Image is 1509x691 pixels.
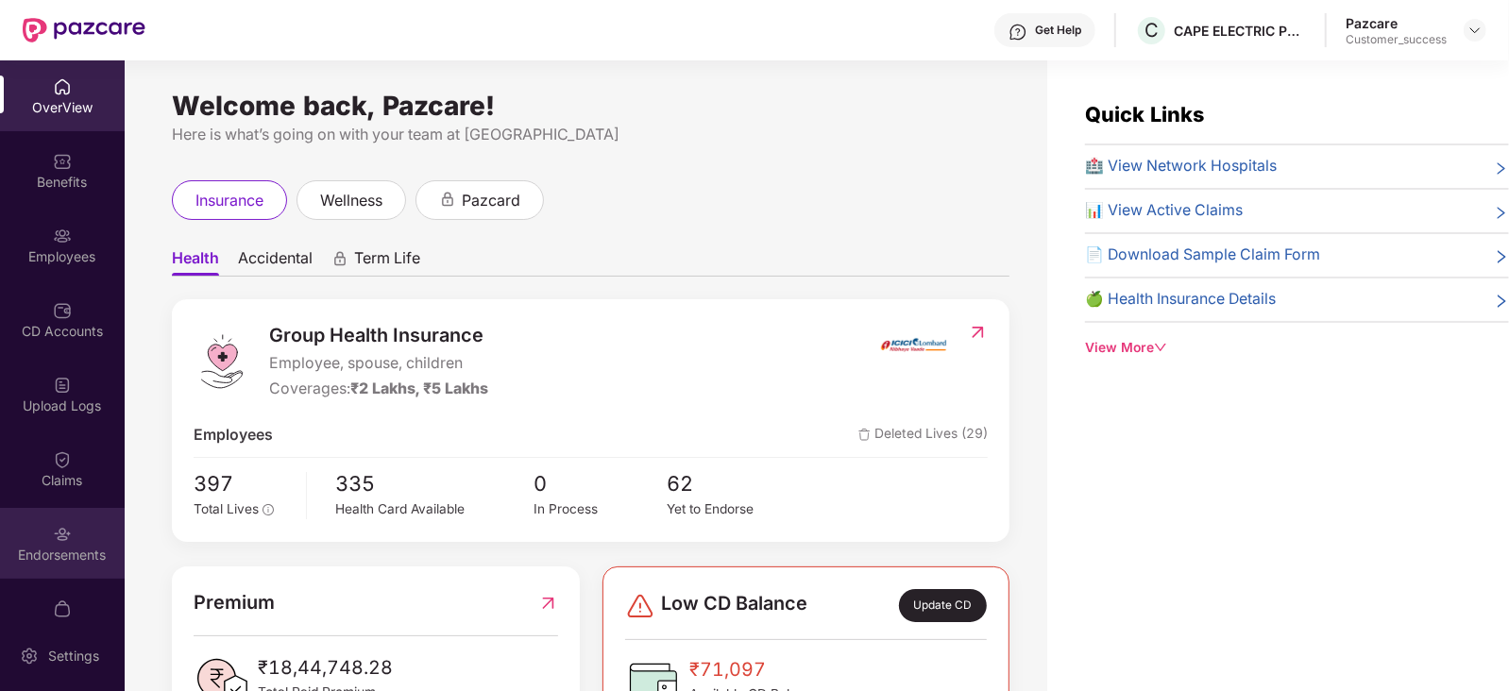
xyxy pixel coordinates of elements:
[269,321,488,350] span: Group Health Insurance
[439,191,456,208] div: animation
[1494,203,1509,223] span: right
[194,467,293,499] span: 397
[1035,23,1081,38] div: Get Help
[1494,292,1509,312] span: right
[878,321,949,368] img: insurerIcon
[858,429,871,441] img: deleteIcon
[354,248,420,276] span: Term Life
[858,424,988,447] span: Deleted Lives (29)
[335,467,534,499] span: 335
[1085,155,1277,178] span: 🏥 View Network Hospitals
[42,647,105,666] div: Settings
[53,152,72,171] img: svg+xml;base64,PHN2ZyBpZD0iQmVuZWZpdHMiIHhtbG5zPSJodHRwOi8vd3d3LnczLm9yZy8yMDAwL3N2ZyIgd2lkdGg9Ij...
[968,323,988,342] img: RedirectIcon
[1346,32,1447,47] div: Customer_success
[1085,288,1276,312] span: 🍏 Health Insurance Details
[1154,341,1167,354] span: down
[263,504,274,515] span: info-circle
[1494,159,1509,178] span: right
[194,424,273,447] span: Employees
[1009,23,1027,42] img: svg+xml;base64,PHN2ZyBpZD0iSGVscC0zMngzMiIgeG1sbnM9Imh0dHA6Ly93d3cudzMub3JnLzIwMDAvc3ZnIiB3aWR0aD...
[1144,19,1159,42] span: C
[269,378,488,401] div: Coverages:
[1085,199,1243,223] span: 📊 View Active Claims
[1085,338,1509,359] div: View More
[320,189,382,212] span: wellness
[23,18,145,42] img: New Pazcare Logo
[172,98,1009,113] div: Welcome back, Pazcare!
[258,653,393,683] span: ₹18,44,748.28
[1085,244,1320,267] span: 📄 Download Sample Claim Form
[667,499,799,520] div: Yet to Endorse
[172,248,219,276] span: Health
[625,591,655,621] img: svg+xml;base64,PHN2ZyBpZD0iRGFuZ2VyLTMyeDMyIiB4bWxucz0iaHR0cDovL3d3dy53My5vcmcvMjAwMC9zdmciIHdpZH...
[172,123,1009,146] div: Here is what’s going on with your team at [GEOGRAPHIC_DATA]
[238,248,313,276] span: Accidental
[661,589,807,621] span: Low CD Balance
[53,301,72,320] img: svg+xml;base64,PHN2ZyBpZD0iQ0RfQWNjb3VudHMiIGRhdGEtbmFtZT0iQ0QgQWNjb3VudHMiIHhtbG5zPSJodHRwOi8vd3...
[534,467,667,499] span: 0
[331,250,348,267] div: animation
[53,525,72,544] img: svg+xml;base64,PHN2ZyBpZD0iRW5kb3JzZW1lbnRzIiB4bWxucz0iaHR0cDovL3d3dy53My5vcmcvMjAwMC9zdmciIHdpZH...
[1085,102,1204,126] span: Quick Links
[269,352,488,376] span: Employee, spouse, children
[53,376,72,395] img: svg+xml;base64,PHN2ZyBpZD0iVXBsb2FkX0xvZ3MiIGRhdGEtbmFtZT0iVXBsb2FkIExvZ3MiIHhtbG5zPSJodHRwOi8vd3...
[53,599,72,618] img: svg+xml;base64,PHN2ZyBpZD0iTXlfT3JkZXJzIiBkYXRhLW5hbWU9Ik15IE9yZGVycyIgeG1sbnM9Imh0dHA6Ly93d3cudz...
[899,589,987,621] div: Update CD
[534,499,667,520] div: In Process
[194,588,275,617] span: Premium
[194,333,250,390] img: logo
[1494,247,1509,267] span: right
[462,189,520,212] span: pazcard
[335,499,534,520] div: Health Card Available
[538,588,558,617] img: RedirectIcon
[1467,23,1483,38] img: svg+xml;base64,PHN2ZyBpZD0iRHJvcGRvd24tMzJ4MzIiIHhtbG5zPSJodHRwOi8vd3d3LnczLm9yZy8yMDAwL3N2ZyIgd2...
[53,227,72,245] img: svg+xml;base64,PHN2ZyBpZD0iRW1wbG95ZWVzIiB4bWxucz0iaHR0cDovL3d3dy53My5vcmcvMjAwMC9zdmciIHdpZHRoPS...
[350,379,488,397] span: ₹2 Lakhs, ₹5 Lakhs
[1174,22,1306,40] div: CAPE ELECTRIC PRIVATE LIMITED
[53,450,72,469] img: svg+xml;base64,PHN2ZyBpZD0iQ2xhaW0iIHhtbG5zPSJodHRwOi8vd3d3LnczLm9yZy8yMDAwL3N2ZyIgd2lkdGg9IjIwIi...
[195,189,263,212] span: insurance
[689,655,820,684] span: ₹71,097
[667,467,799,499] span: 62
[20,647,39,666] img: svg+xml;base64,PHN2ZyBpZD0iU2V0dGluZy0yMHgyMCIgeG1sbnM9Imh0dHA6Ly93d3cudzMub3JnLzIwMDAvc3ZnIiB3aW...
[1346,14,1447,32] div: Pazcare
[53,77,72,96] img: svg+xml;base64,PHN2ZyBpZD0iSG9tZSIgeG1sbnM9Imh0dHA6Ly93d3cudzMub3JnLzIwMDAvc3ZnIiB3aWR0aD0iMjAiIG...
[194,501,259,516] span: Total Lives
